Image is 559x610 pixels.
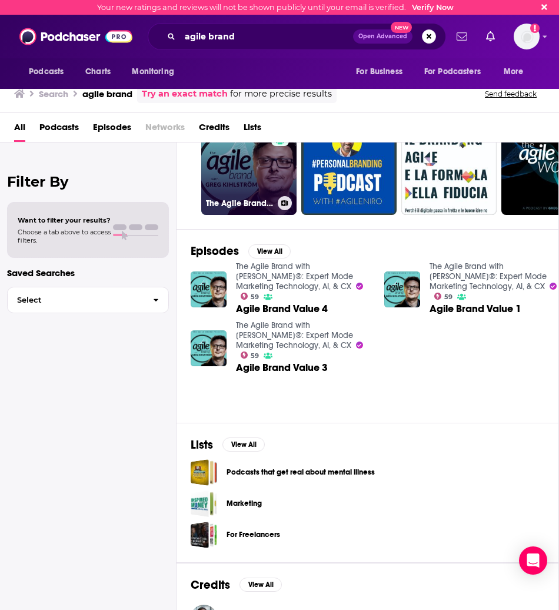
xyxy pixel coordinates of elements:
[21,61,79,83] button: open menu
[358,34,407,39] span: Open Advanced
[201,120,297,215] a: 59The Agile Brand with [PERSON_NAME]®: Expert Mode Marketing Technology, AI, & CX
[519,546,547,575] div: Open Intercom Messenger
[412,3,454,12] a: Verify Now
[191,459,217,486] a: Podcasts that get real about mental illness
[230,87,332,101] span: for more precise results
[236,304,328,314] a: Agile Brand Value 4
[18,216,111,224] span: Want to filter your results?
[145,118,185,142] span: Networks
[430,261,547,291] a: The Agile Brand with Greg Kihlström®: Expert Mode Marketing Technology, AI, & CX
[227,497,262,510] a: Marketing
[191,330,227,366] img: Agile Brand Value 3
[85,64,111,80] span: Charts
[206,198,273,208] h3: The Agile Brand with [PERSON_NAME]®: Expert Mode Marketing Technology, AI, & CX
[495,61,538,83] button: open menu
[514,24,540,49] img: User Profile
[191,271,227,307] img: Agile Brand Value 4
[97,3,454,12] div: Your new ratings and reviews will not be shown publicly until your email is verified.
[191,244,239,258] h2: Episodes
[236,363,328,373] a: Agile Brand Value 3
[39,118,79,142] a: Podcasts
[227,528,280,541] a: For Freelancers
[430,304,521,314] a: Agile Brand Value 1
[19,25,132,48] img: Podchaser - Follow, Share and Rate Podcasts
[514,24,540,49] span: Logged in as sstevens
[7,173,169,190] h2: Filter By
[452,26,472,47] a: Show notifications dropdown
[191,244,291,258] a: EpisodesView All
[14,118,25,142] a: All
[78,61,118,83] a: Charts
[191,437,265,452] a: ListsView All
[481,89,540,99] button: Send feedback
[39,88,68,100] h3: Search
[384,271,420,307] img: Agile Brand Value 1
[7,287,169,313] button: Select
[8,296,144,304] span: Select
[251,353,259,359] span: 59
[7,267,169,279] p: Saved Searches
[241,293,259,300] a: 59
[180,27,353,46] input: Search podcasts, credits, & more...
[251,294,259,300] span: 59
[82,88,132,100] h3: agile brand
[93,118,131,142] a: Episodes
[191,522,217,548] a: For Freelancers
[191,490,217,517] a: Marketing
[191,578,230,592] h2: Credits
[348,61,417,83] button: open menu
[148,23,446,50] div: Search podcasts, credits, & more...
[29,64,64,80] span: Podcasts
[18,228,111,244] span: Choose a tab above to access filters.
[191,437,213,452] h2: Lists
[530,24,540,33] svg: Email not verified
[356,64,402,80] span: For Business
[222,437,265,452] button: View All
[244,118,261,142] a: Lists
[434,293,453,300] a: 59
[248,244,291,258] button: View All
[391,22,412,33] span: New
[424,64,481,80] span: For Podcasters
[417,61,498,83] button: open menu
[199,118,229,142] a: Credits
[444,294,452,300] span: 59
[191,578,282,592] a: CreditsView All
[236,320,353,350] a: The Agile Brand with Greg Kihlström®: Expert Mode Marketing Technology, AI, & CX
[481,26,500,47] a: Show notifications dropdown
[239,578,282,592] button: View All
[124,61,189,83] button: open menu
[353,29,412,44] button: Open AdvancedNew
[142,87,228,101] a: Try an exact match
[227,466,375,479] a: Podcasts that get real about mental illness
[132,64,174,80] span: Monitoring
[236,261,353,291] a: The Agile Brand with Greg Kihlström®: Expert Mode Marketing Technology, AI, & CX
[241,352,259,359] a: 59
[514,24,540,49] button: Show profile menu
[504,64,524,80] span: More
